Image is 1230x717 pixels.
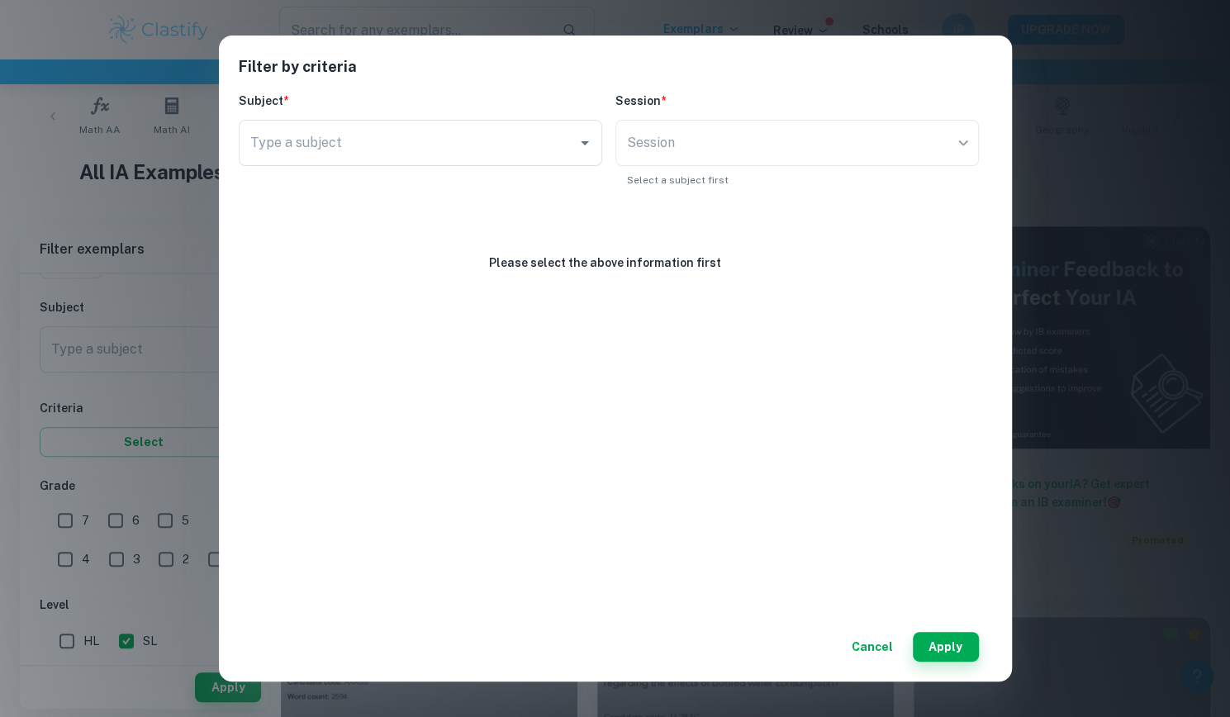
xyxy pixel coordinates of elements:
h6: Session [615,92,979,110]
p: Select a subject first [627,173,967,188]
button: Cancel [845,632,900,662]
h6: Subject [239,92,602,110]
button: Open [573,131,596,154]
h6: Please select the above information first [489,254,728,272]
button: Apply [913,632,979,662]
h2: Filter by criteria [239,55,992,92]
